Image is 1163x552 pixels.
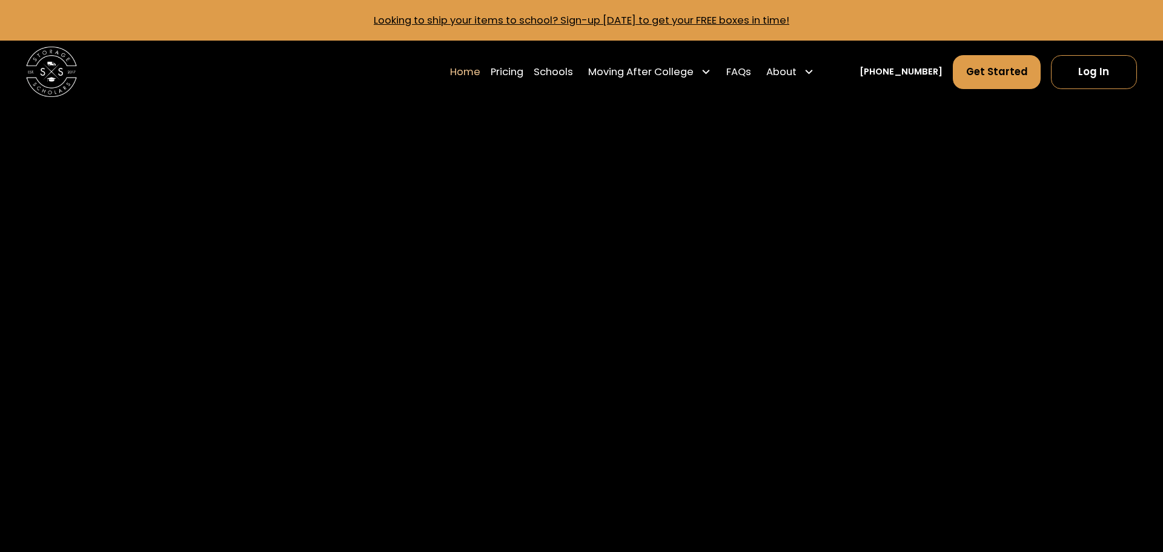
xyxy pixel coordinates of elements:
[534,55,573,90] a: Schools
[860,65,943,79] a: [PHONE_NUMBER]
[450,55,480,90] a: Home
[588,64,694,79] div: Moving After College
[726,55,751,90] a: FAQs
[766,64,797,79] div: About
[953,55,1041,89] a: Get Started
[491,55,523,90] a: Pricing
[374,13,789,27] a: Looking to ship your items to school? Sign-up [DATE] to get your FREE boxes in time!
[26,47,76,97] img: Storage Scholars main logo
[1051,55,1137,89] a: Log In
